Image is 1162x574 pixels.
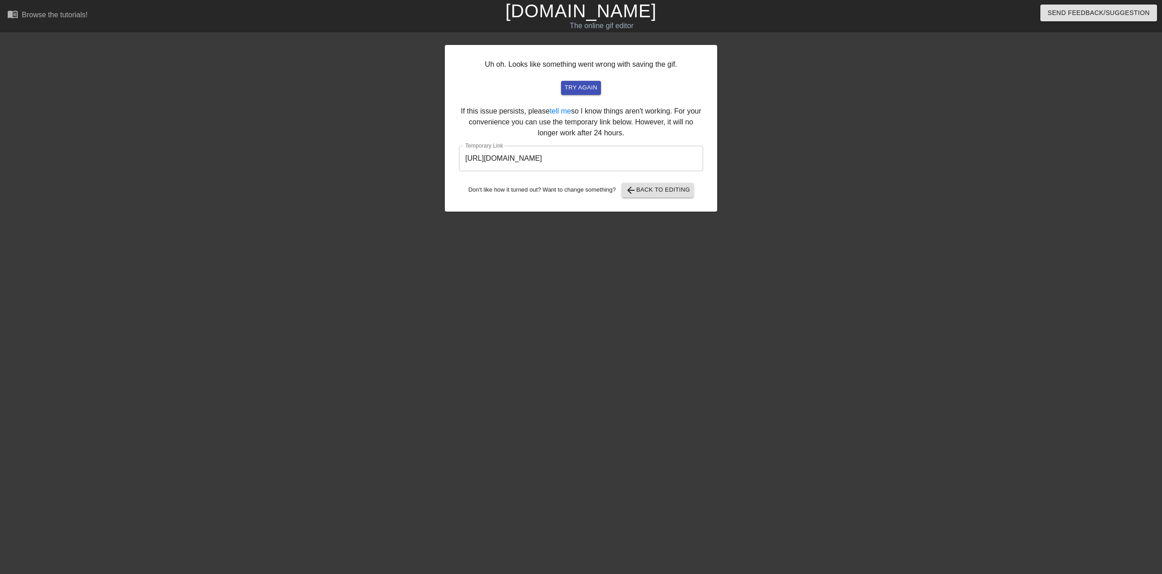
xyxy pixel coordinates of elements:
a: Browse the tutorials! [7,9,88,23]
button: Send Feedback/Suggestion [1040,5,1157,21]
button: try again [561,81,601,95]
div: The online gif editor [392,20,811,31]
input: bare [459,146,703,171]
span: Send Feedback/Suggestion [1048,7,1150,19]
div: Don't like how it turned out? Want to change something? [459,183,703,198]
button: Back to Editing [622,183,694,198]
a: tell me [550,107,571,115]
span: try again [565,83,597,93]
span: arrow_back [625,185,636,196]
div: Uh oh. Looks like something went wrong with saving the gif. If this issue persists, please so I k... [445,45,717,212]
div: Browse the tutorials! [22,11,88,19]
a: [DOMAIN_NAME] [505,1,656,21]
span: Back to Editing [625,185,690,196]
span: menu_book [7,9,18,20]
